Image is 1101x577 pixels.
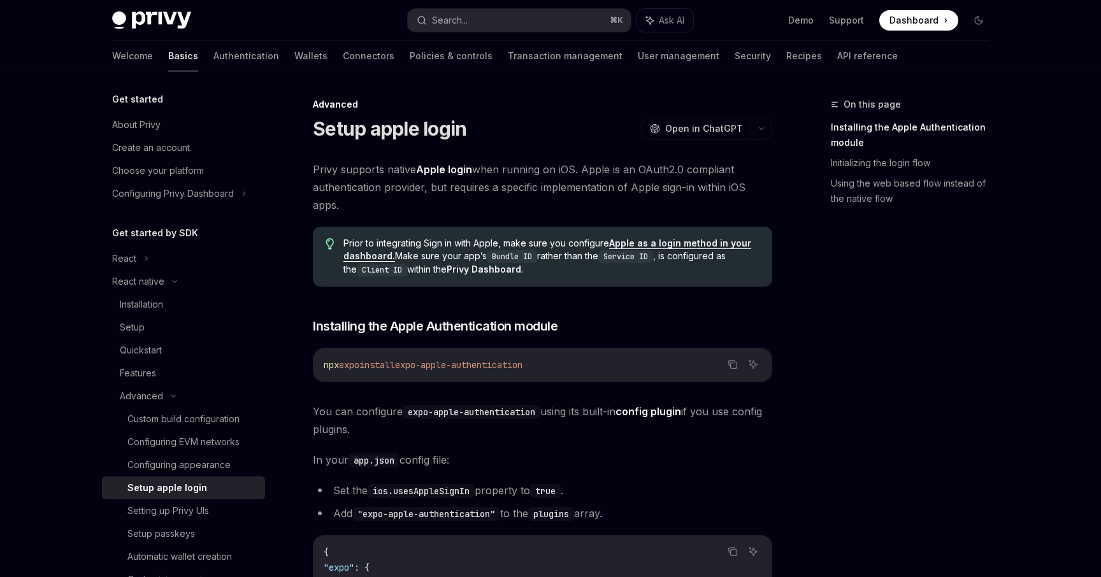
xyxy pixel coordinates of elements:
[642,118,751,139] button: Open in ChatGPT
[637,9,693,32] button: Ask AI
[102,362,265,385] a: Features
[324,562,354,573] span: "expo"
[598,250,653,263] code: Service ID
[357,264,407,276] code: Client ID
[339,359,359,371] span: expo
[313,117,466,140] h1: Setup apple login
[112,251,136,266] div: React
[127,503,209,518] div: Setting up Privy UIs
[410,41,493,71] a: Policies & controls
[837,41,898,71] a: API reference
[127,457,231,473] div: Configuring appearance
[659,14,684,27] span: Ask AI
[102,431,265,453] a: Configuring EVM networks
[403,405,540,419] code: expo-apple-authentication
[745,543,761,560] button: Ask AI
[788,14,814,27] a: Demo
[324,359,339,371] span: npx
[112,41,153,71] a: Welcome
[395,359,522,371] span: expo-apple-authentication
[102,408,265,431] a: Custom build configuration
[745,356,761,373] button: Ask AI
[120,388,163,404] div: Advanced
[213,41,279,71] a: Authentication
[638,41,719,71] a: User management
[102,159,265,182] a: Choose your platform
[294,41,327,71] a: Wallets
[127,411,240,427] div: Custom build configuration
[615,405,681,418] a: config plugin
[120,297,163,312] div: Installation
[120,343,162,358] div: Quickstart
[735,41,771,71] a: Security
[829,14,864,27] a: Support
[112,11,191,29] img: dark logo
[112,117,161,132] div: About Privy
[326,238,335,250] svg: Tip
[112,186,234,201] div: Configuring Privy Dashboard
[102,453,265,476] a: Configuring appearance
[447,264,521,274] strong: Privy Dashboard
[408,9,631,32] button: Search...⌘K
[724,543,741,560] button: Copy the contents from the code block
[102,476,265,499] a: Setup apple login
[889,14,939,27] span: Dashboard
[127,549,232,564] div: Automatic wallet creation
[359,359,395,371] span: install
[102,522,265,545] a: Setup passkeys
[879,10,958,31] a: Dashboard
[112,92,163,107] h5: Get started
[343,237,759,276] span: Prior to integrating Sign in with Apple, make sure you configure Make sure your app’s rather than...
[102,339,265,362] a: Quickstart
[343,41,394,71] a: Connectors
[324,546,329,558] span: {
[416,163,472,176] a: Apple login
[102,293,265,316] a: Installation
[120,320,145,335] div: Setup
[530,484,561,498] code: true
[112,140,190,155] div: Create an account
[313,451,772,469] span: In your config file:
[168,41,198,71] a: Basics
[349,453,399,467] code: app.json
[968,10,989,31] button: Toggle dark mode
[665,122,743,135] span: Open in ChatGPT
[352,507,500,521] code: "expo-apple-authentication"
[528,507,574,521] code: plugins
[831,173,999,209] a: Using the web based flow instead of the native flow
[432,13,468,28] div: Search...
[127,480,207,495] div: Setup apple login
[313,317,558,335] span: Installing the Apple Authentication module
[508,41,622,71] a: Transaction management
[354,562,370,573] span: : {
[831,153,999,173] a: Initializing the login flow
[313,98,772,111] div: Advanced
[102,113,265,136] a: About Privy
[112,274,164,289] div: React native
[127,434,240,450] div: Configuring EVM networks
[120,366,156,381] div: Features
[112,163,204,178] div: Choose your platform
[313,160,772,214] span: Privy supports native when running on iOS. Apple is an OAuth2.0 compliant authentication provider...
[102,499,265,522] a: Setting up Privy UIs
[487,250,537,263] code: Bundle ID
[313,402,772,438] span: You can configure using its built-in if you use config plugins.
[724,356,741,373] button: Copy the contents from the code block
[102,136,265,159] a: Create an account
[127,526,195,541] div: Setup passkeys
[368,484,475,498] code: ios.usesAppleSignIn
[786,41,822,71] a: Recipes
[112,225,198,241] h5: Get started by SDK
[844,97,901,112] span: On this page
[610,15,623,25] span: ⌘ K
[313,504,772,522] li: Add to the array.
[102,316,265,339] a: Setup
[313,481,772,499] li: Set the property to .
[102,545,265,568] a: Automatic wallet creation
[831,117,999,153] a: Installing the Apple Authentication module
